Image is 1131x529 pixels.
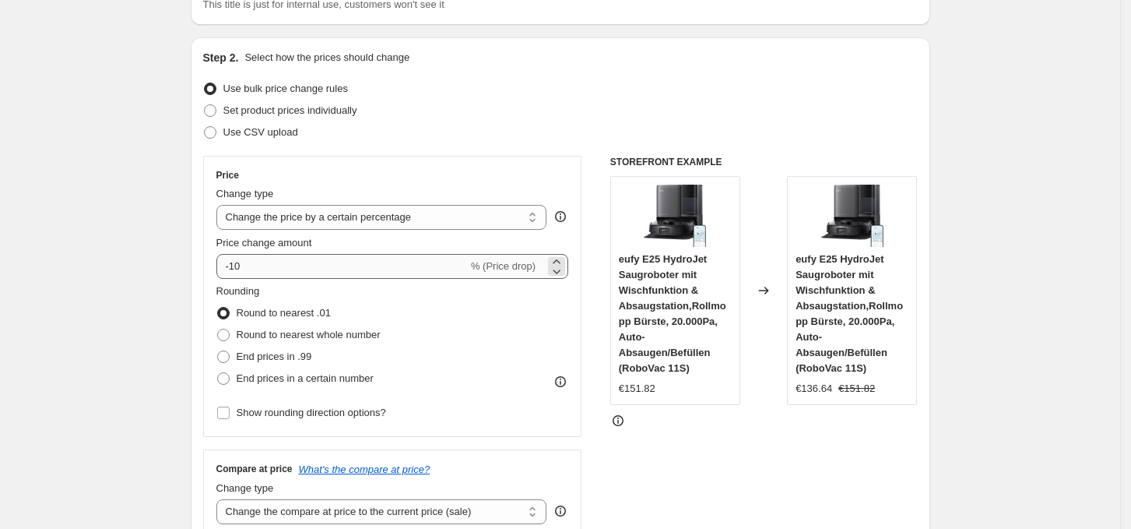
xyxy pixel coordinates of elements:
span: Round to nearest whole number [237,329,381,340]
span: Show rounding direction options? [237,407,386,418]
span: End prices in .99 [237,351,312,362]
span: eufy E25 HydroJet Saugroboter mit Wischfunktion & Absaugstation,Rollmopp Bürste, 20.000Pa, Auto-A... [619,253,726,374]
span: eufy E25 HydroJet Saugroboter mit Wischfunktion & Absaugstation,Rollmopp Bürste, 20.000Pa, Auto-A... [796,253,903,374]
span: Change type [216,188,274,199]
strike: €151.82 [838,381,875,397]
h6: STOREFRONT EXAMPLE [610,156,918,168]
span: Rounding [216,285,260,297]
span: % (Price drop) [471,260,536,272]
span: End prices in a certain number [237,372,374,384]
h3: Price [216,169,239,182]
p: Select how the prices should change [244,50,409,65]
h2: Step 2. [203,50,239,65]
span: Use bulk price change rules [223,83,348,94]
div: €136.64 [796,381,832,397]
span: Set product prices individually [223,104,357,116]
div: €151.82 [619,381,655,397]
div: help [553,503,568,519]
h3: Compare at price [216,463,293,475]
span: Price change amount [216,237,312,249]
img: 51Gs5cM0n0L._AC_SL1500_80x.jpg [821,185,883,247]
span: Change type [216,482,274,494]
span: Use CSV upload [223,126,298,138]
div: help [553,209,568,224]
button: What's the compare at price? [299,464,430,475]
span: Round to nearest .01 [237,307,331,319]
input: -15 [216,254,468,279]
img: 51Gs5cM0n0L._AC_SL1500_80x.jpg [644,185,706,247]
